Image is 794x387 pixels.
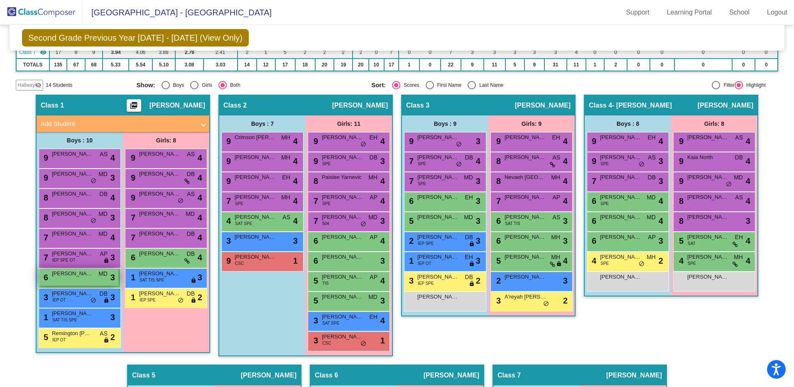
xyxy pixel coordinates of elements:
[505,233,546,241] span: [PERSON_NAME]
[659,175,663,187] span: 3
[746,195,750,207] span: 4
[465,193,473,202] span: EH
[139,150,181,158] span: [PERSON_NAME]
[586,59,604,71] td: 1
[235,201,243,207] span: SPE
[49,59,67,71] td: 135
[175,46,203,59] td: 2.76
[368,213,377,222] span: MD
[441,59,461,71] td: 22
[380,155,385,167] span: 3
[677,137,684,146] span: 9
[687,133,729,142] span: [PERSON_NAME]
[198,211,202,224] span: 4
[139,190,181,198] span: [PERSON_NAME]
[677,196,684,206] span: 8
[687,233,729,241] span: [PERSON_NAME]
[406,101,429,110] span: Class 3
[370,133,377,142] span: EH
[505,59,524,71] td: 5
[110,171,115,184] span: 3
[129,173,135,182] span: 9
[85,46,103,59] td: 9
[674,59,732,71] td: 0
[384,46,399,59] td: 7
[465,153,473,162] span: DB
[42,233,48,242] span: 7
[41,119,195,129] mat-panel-title: Add Student
[567,46,586,59] td: 4
[370,193,377,202] span: AP
[17,81,35,89] span: Hallway
[91,178,96,184] span: do_not_disturb_alt
[334,59,353,71] td: 19
[322,220,329,227] span: 504
[311,176,318,186] span: 8
[235,173,276,181] span: [PERSON_NAME]
[505,133,546,142] span: [PERSON_NAME]
[139,230,181,238] span: [PERSON_NAME]
[257,46,275,59] td: 1
[235,233,276,241] span: [PERSON_NAME]
[368,173,377,182] span: MH
[224,216,231,225] span: 4
[198,152,202,164] span: 4
[311,137,318,146] span: 9
[484,59,505,71] td: 11
[293,175,298,187] span: 4
[604,46,627,59] td: 0
[600,201,609,207] span: SPE
[67,46,85,59] td: 8
[589,101,612,110] span: Class 4
[371,81,386,89] span: Sort:
[735,193,743,202] span: AS
[755,59,778,71] td: 0
[198,81,212,89] div: Girls
[306,115,392,132] div: Girls: 11
[417,193,459,201] span: [PERSON_NAME]
[322,161,331,167] span: SPE
[152,59,175,71] td: 5.10
[360,141,366,148] span: do_not_disturb_alt
[674,46,732,59] td: 0
[494,196,501,206] span: 7
[515,101,571,110] span: [PERSON_NAME]
[648,233,656,242] span: AP
[563,155,568,167] span: 4
[552,133,560,142] span: EH
[464,213,473,222] span: MD
[659,195,663,207] span: 4
[219,115,306,132] div: Boys : 7
[19,49,36,56] span: Class 7
[590,137,596,146] span: 9
[465,233,473,242] span: DB
[91,218,96,224] span: do_not_disturb_alt
[590,176,596,186] span: 7
[384,59,399,71] td: 17
[187,190,195,198] span: AS
[732,46,755,59] td: 0
[315,46,334,59] td: 2
[123,132,209,149] div: Girls: 8
[203,59,238,71] td: 3.03
[235,193,276,201] span: [PERSON_NAME]
[282,173,290,182] span: EH
[648,153,656,162] span: AS
[746,215,750,227] span: 3
[235,220,252,227] span: SAT SPE
[22,29,249,47] span: Second Grade Previous Year [DATE] - [DATE] (View Only)
[484,46,505,59] td: 3
[110,152,115,164] span: 4
[407,176,414,186] span: 7
[600,193,642,201] span: [PERSON_NAME]
[720,81,735,89] div: Filter
[37,132,123,149] div: Boys : 10
[760,6,794,19] a: Logout
[732,59,755,71] td: 0
[281,133,290,142] span: MH
[67,59,85,71] td: 67
[224,137,231,146] span: 9
[129,153,135,162] span: 9
[456,141,462,148] span: do_not_disturb_alt
[98,210,108,218] span: MD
